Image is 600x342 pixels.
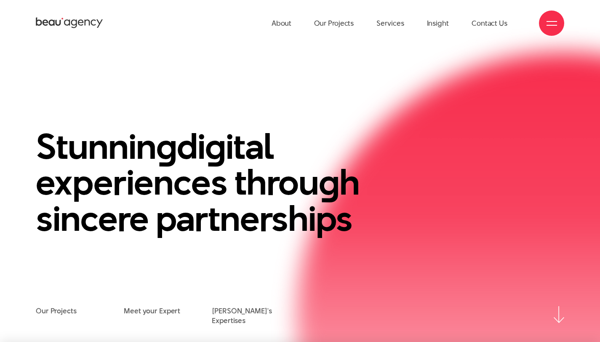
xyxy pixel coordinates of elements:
[36,306,77,315] a: Our Projects
[156,122,177,171] en: g
[212,306,300,325] a: [PERSON_NAME]'s Expertises
[319,158,339,207] en: g
[36,128,384,237] h1: Stunnin di ital experiences throu h sincere partnerships
[205,122,226,171] en: g
[124,306,180,315] a: Meet your Expert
